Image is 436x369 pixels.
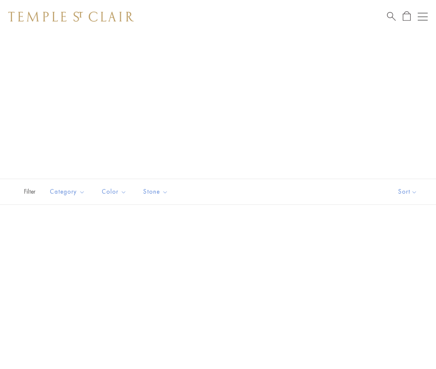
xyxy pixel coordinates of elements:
[98,187,133,197] span: Color
[137,182,174,201] button: Stone
[139,187,174,197] span: Stone
[380,179,436,204] button: Show sort by
[387,11,396,22] a: Search
[44,182,91,201] button: Category
[8,12,134,22] img: Temple St. Clair
[46,187,91,197] span: Category
[418,12,428,22] button: Open navigation
[96,182,133,201] button: Color
[403,11,411,22] a: Open Shopping Bag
